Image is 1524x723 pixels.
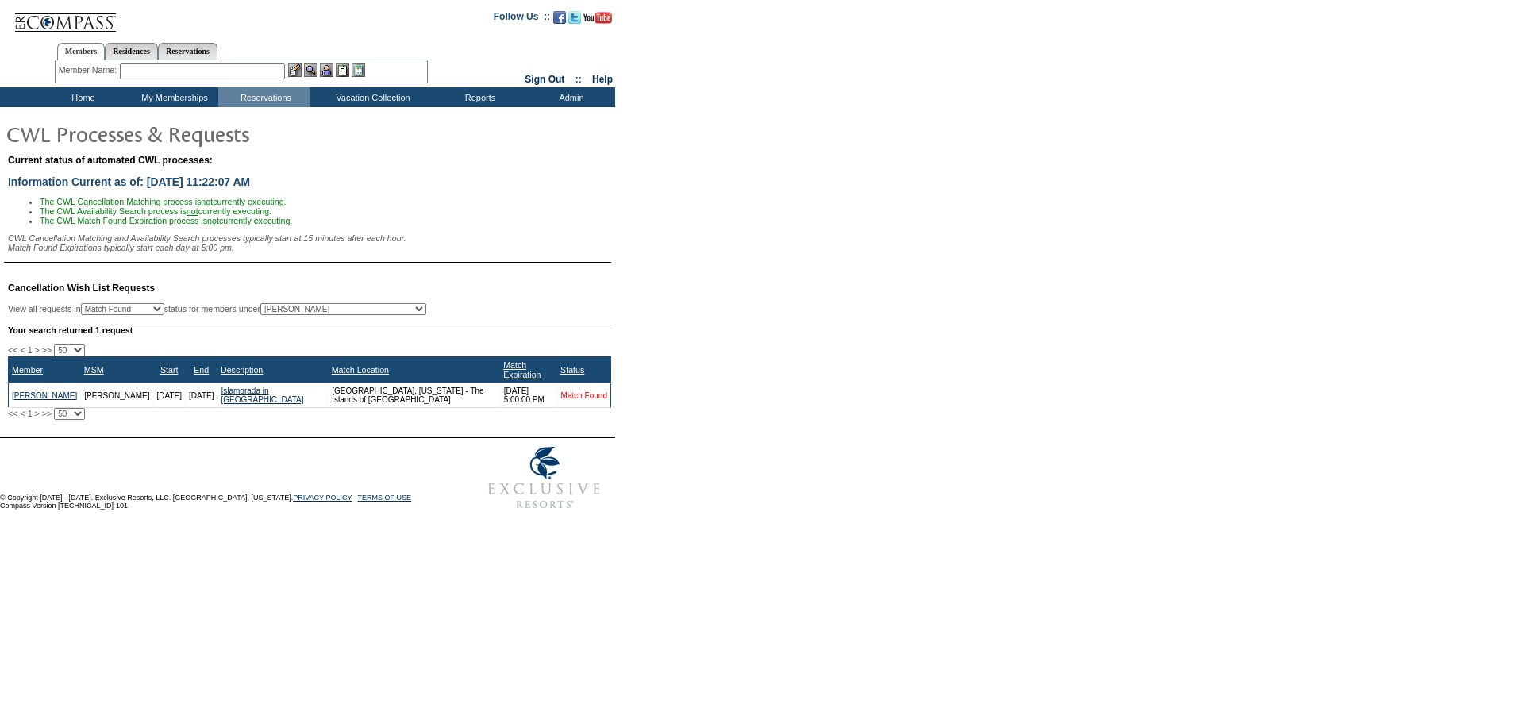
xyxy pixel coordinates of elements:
[8,303,426,315] div: View all requests in status for members under
[8,345,17,355] span: <<
[36,87,127,107] td: Home
[575,74,582,85] span: ::
[28,409,33,418] span: 1
[105,43,158,60] a: Residences
[304,63,317,77] img: View
[310,87,433,107] td: Vacation Collection
[568,16,581,25] a: Follow us on Twitter
[221,386,303,404] a: Islamorada in [GEOGRAPHIC_DATA]
[59,63,120,77] div: Member Name:
[40,206,271,216] span: The CWL Availability Search process is currently executing.
[201,197,213,206] u: not
[194,365,209,375] a: End
[473,438,615,517] img: Exclusive Resorts
[28,345,33,355] span: 1
[503,360,541,379] a: Match Expiration
[568,11,581,24] img: Follow us on Twitter
[332,365,389,375] a: Match Location
[583,12,612,24] img: Subscribe to our YouTube Channel
[8,155,213,166] span: Current status of automated CWL processes:
[42,409,52,418] span: >>
[12,365,43,375] a: Member
[500,383,557,408] td: [DATE] 5:00:00 PM
[433,87,524,107] td: Reports
[20,409,25,418] span: <
[221,365,263,375] a: Description
[35,409,40,418] span: >
[8,325,611,335] div: Your search returned 1 request
[158,43,217,60] a: Reservations
[207,216,219,225] u: not
[561,391,607,400] a: Match Found
[592,74,613,85] a: Help
[20,345,25,355] span: <
[320,63,333,77] img: Impersonate
[524,87,615,107] td: Admin
[127,87,218,107] td: My Memberships
[336,63,349,77] img: Reservations
[494,10,550,29] td: Follow Us ::
[40,216,292,225] span: The CWL Match Found Expiration process is currently executing.
[560,365,584,375] a: Status
[218,87,310,107] td: Reservations
[35,345,40,355] span: >
[57,43,106,60] a: Members
[160,365,179,375] a: Start
[358,494,412,502] a: TERMS OF USE
[288,63,302,77] img: b_edit.gif
[8,409,17,418] span: <<
[185,383,217,408] td: [DATE]
[525,74,564,85] a: Sign Out
[329,383,500,408] td: [GEOGRAPHIC_DATA], [US_STATE] - The Islands of [GEOGRAPHIC_DATA]
[84,365,104,375] a: MSM
[553,16,566,25] a: Become our fan on Facebook
[12,391,77,400] a: [PERSON_NAME]
[352,63,365,77] img: b_calculator.gif
[8,233,611,252] div: CWL Cancellation Matching and Availability Search processes typically start at 15 minutes after e...
[553,11,566,24] img: Become our fan on Facebook
[153,383,185,408] td: [DATE]
[42,345,52,355] span: >>
[81,383,153,408] td: [PERSON_NAME]
[583,16,612,25] a: Subscribe to our YouTube Channel
[40,197,287,206] span: The CWL Cancellation Matching process is currently executing.
[8,175,250,188] span: Information Current as of: [DATE] 11:22:07 AM
[293,494,352,502] a: PRIVACY POLICY
[187,206,198,216] u: not
[8,283,155,294] span: Cancellation Wish List Requests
